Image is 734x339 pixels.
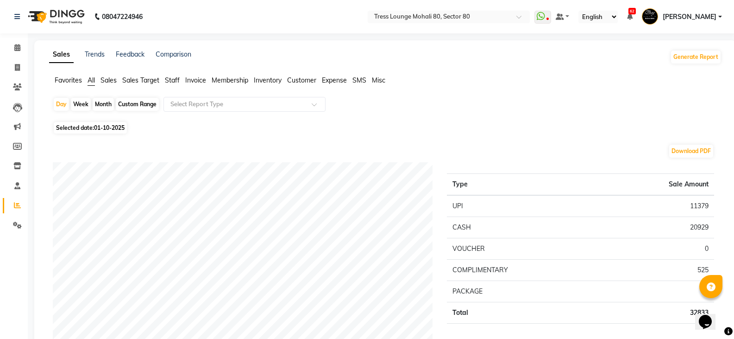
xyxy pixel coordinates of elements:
[642,8,658,25] img: Pardeep
[102,4,143,30] b: 08047224946
[254,76,282,84] span: Inventory
[85,50,105,58] a: Trends
[598,281,714,302] td: 0
[671,51,721,64] button: Generate Report
[598,302,714,324] td: 32833
[24,4,87,30] img: logo
[94,124,125,131] span: 01-10-2025
[598,238,714,260] td: 0
[447,195,598,217] td: UPI
[322,76,347,84] span: Expense
[122,76,159,84] span: Sales Target
[372,76,385,84] span: Misc
[212,76,248,84] span: Membership
[88,76,95,84] span: All
[447,174,598,196] th: Type
[49,46,74,63] a: Sales
[627,13,633,21] a: 62
[116,98,159,111] div: Custom Range
[116,50,144,58] a: Feedback
[447,302,598,324] td: Total
[100,76,117,84] span: Sales
[156,50,191,58] a: Comparison
[598,195,714,217] td: 11379
[663,12,716,22] span: [PERSON_NAME]
[165,76,180,84] span: Staff
[54,122,127,134] span: Selected date:
[54,98,69,111] div: Day
[447,217,598,238] td: CASH
[447,260,598,281] td: COMPLIMENTARY
[695,302,725,330] iframe: chat widget
[185,76,206,84] span: Invoice
[598,174,714,196] th: Sale Amount
[598,217,714,238] td: 20929
[669,145,713,158] button: Download PDF
[598,260,714,281] td: 525
[447,238,598,260] td: VOUCHER
[352,76,366,84] span: SMS
[287,76,316,84] span: Customer
[447,281,598,302] td: PACKAGE
[93,98,114,111] div: Month
[628,8,636,14] span: 62
[71,98,91,111] div: Week
[55,76,82,84] span: Favorites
